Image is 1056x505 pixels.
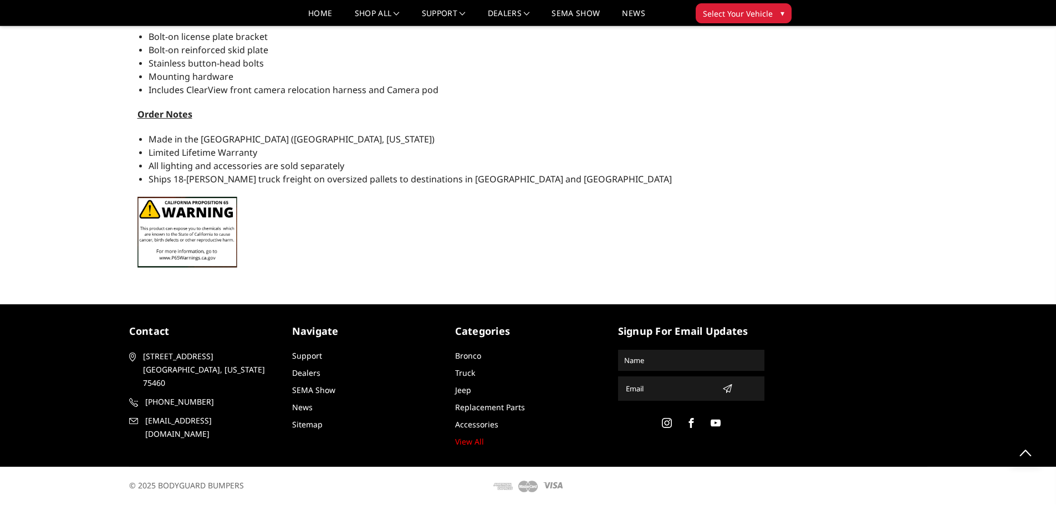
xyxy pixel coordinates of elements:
a: Replacement Parts [455,402,525,412]
span: Ships 18-[PERSON_NAME] truck freight on oversized pallets to destinations in [GEOGRAPHIC_DATA] an... [149,173,672,185]
a: Dealers [488,9,530,25]
span: Bolt-on reinforced skid plate [149,44,268,56]
a: Bronco [455,350,481,361]
span: Made in the [GEOGRAPHIC_DATA] ([GEOGRAPHIC_DATA], [US_STATE]) [149,133,435,145]
span: Includes ClearView front camera relocation harness and Camera pod [149,84,438,96]
span: Limited Lifetime Warranty [149,146,257,159]
button: Select Your Vehicle [696,3,792,23]
iframe: Chat Widget [1001,452,1056,505]
span: Select Your Vehicle [703,8,773,19]
a: shop all [355,9,400,25]
h5: Navigate [292,324,438,339]
h5: Categories [455,324,601,339]
span: Stainless button-head bolts [149,57,264,69]
a: Jeep [455,385,471,395]
input: Email [621,380,718,397]
a: Dealers [292,368,320,378]
span: Order Notes [137,108,192,120]
a: Truck [455,368,475,378]
a: Accessories [455,419,498,430]
span: Mounting hardware [149,70,233,83]
span: Bolt-on license plate bracket [149,30,268,43]
span: ▾ [780,7,784,19]
a: News [622,9,645,25]
span: [STREET_ADDRESS] [GEOGRAPHIC_DATA], [US_STATE] 75460 [143,350,272,390]
a: Home [308,9,332,25]
a: Support [422,9,466,25]
a: Sitemap [292,419,323,430]
a: News [292,402,313,412]
a: View All [455,436,484,447]
span: © 2025 BODYGUARD BUMPERS [129,480,244,491]
h5: signup for email updates [618,324,764,339]
a: Support [292,350,322,361]
a: SEMA Show [552,9,600,25]
span: [PHONE_NUMBER] [145,395,274,409]
a: Click to Top [1012,438,1039,466]
span: All lighting and accessories are sold separately [149,160,344,172]
span: [EMAIL_ADDRESS][DOMAIN_NAME] [145,414,274,441]
input: Name [620,351,763,369]
h5: contact [129,324,276,339]
a: [PHONE_NUMBER] [129,395,276,409]
a: SEMA Show [292,385,335,395]
a: [EMAIL_ADDRESS][DOMAIN_NAME] [129,414,276,441]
